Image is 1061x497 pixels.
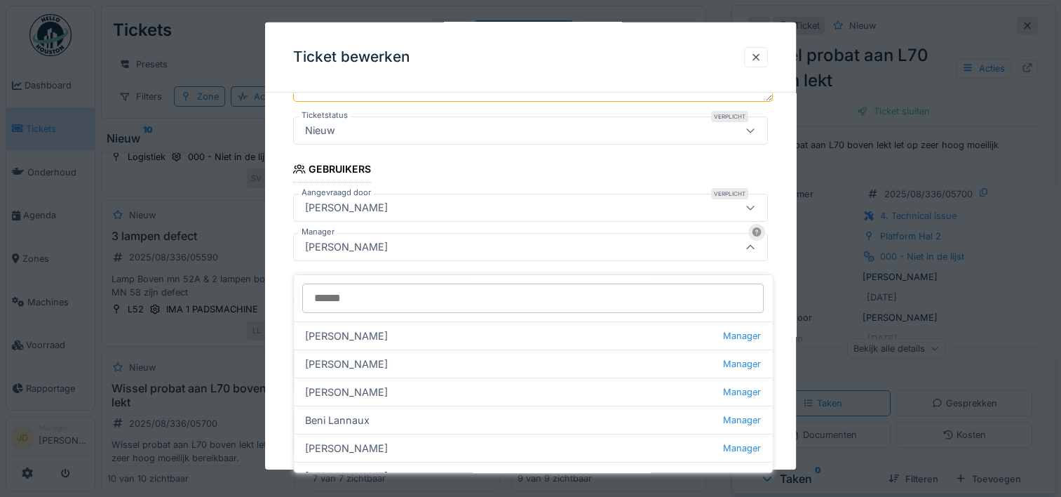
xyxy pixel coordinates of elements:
[294,434,772,462] div: [PERSON_NAME]
[723,329,761,343] span: Manager
[723,470,761,483] span: Manager
[294,350,772,378] div: [PERSON_NAME]
[711,111,748,122] div: Verplicht
[723,357,761,371] span: Manager
[294,322,772,350] div: [PERSON_NAME]
[299,239,393,255] div: [PERSON_NAME]
[294,406,772,434] div: Beni Lannaux
[299,226,337,238] label: Manager
[299,187,374,199] label: Aangevraagd door
[293,48,410,66] h3: Ticket bewerken
[299,110,351,121] label: Ticketstatus
[723,385,761,399] span: Manager
[293,275,351,299] div: Locatie
[723,413,761,427] span: Manager
[299,200,393,216] div: [PERSON_NAME]
[299,123,341,138] div: Nieuw
[723,442,761,455] span: Manager
[294,378,772,406] div: [PERSON_NAME]
[293,159,371,183] div: Gebruikers
[294,462,772,490] div: [PERSON_NAME]
[711,188,748,199] div: Verplicht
